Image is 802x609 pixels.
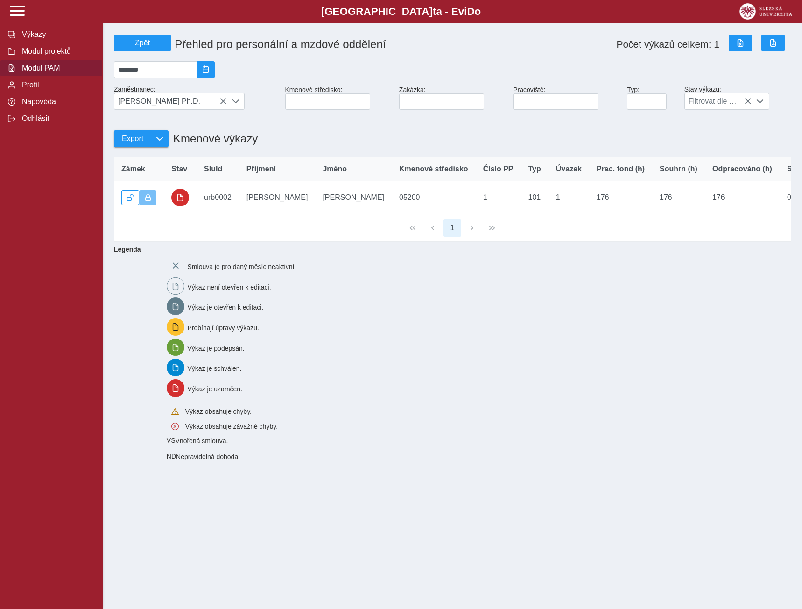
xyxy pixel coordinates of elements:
span: Výkaz není otevřen k editaci. [188,283,271,290]
span: Modul projektů [19,47,95,56]
h1: Přehled pro personální a mzdové oddělení [171,34,513,55]
span: Odhlásit [19,114,95,123]
span: Smlouva vnořená do kmene [167,437,176,444]
span: Profil [19,81,95,89]
span: Úvazek [556,165,582,173]
div: Stav výkazu: [681,82,795,113]
button: 1 [443,219,461,237]
span: Smlouva je pro daný měsíc neaktivní. [188,263,296,270]
td: urb0002 [197,181,239,214]
span: Probíhají úpravy výkazu. [188,324,259,332]
span: Nepravidelná dohoda. [176,453,240,460]
button: Export do PDF [761,35,785,51]
td: 176 [652,181,705,214]
span: Výkaz obsahuje závažné chyby. [185,423,278,430]
button: Export do Excelu [729,35,752,51]
span: Smlouva vnořená do kmene [167,453,176,460]
span: t [433,6,436,17]
div: Typ: [623,82,680,113]
span: Zámek [121,165,145,173]
span: Typ [528,165,541,173]
div: Zaměstnanec: [110,82,281,113]
div: Pracoviště: [509,82,623,113]
span: Odpracováno (h) [712,165,772,173]
td: 1 [476,181,521,214]
div: Zakázka: [395,82,509,113]
td: 101 [521,181,549,214]
button: Zpět [114,35,171,51]
span: o [475,6,481,17]
span: Prac. fond (h) [597,165,645,173]
div: Kmenové středisko: [281,82,395,113]
span: D [467,6,474,17]
span: Jméno [323,165,347,173]
img: logo_web_su.png [739,3,792,20]
td: [PERSON_NAME] [315,181,392,214]
span: Vnořená smlouva. [176,438,228,445]
button: Výkaz uzamčen. [139,190,157,205]
h1: Kmenové výkazy [169,127,258,150]
span: Modul PAM [19,64,95,72]
button: 2025/09 [197,61,215,78]
button: Export [114,130,151,147]
button: Odemknout výkaz. [121,190,139,205]
span: Výkaz je uzamčen. [188,385,243,393]
td: 176 [705,181,780,214]
span: Export [122,135,143,143]
button: uzamčeno [171,189,189,206]
td: 1 [549,181,589,214]
span: Výkaz je schválen. [188,365,242,372]
span: Výkazy [19,30,95,39]
b: [GEOGRAPHIC_DATA] a - Evi [28,6,774,18]
td: 176 [589,181,652,214]
span: Filtrovat dle stavu [685,93,752,109]
span: Souhrn (h) [660,165,697,173]
span: Číslo PP [483,165,514,173]
span: Výkaz obsahuje chyby. [185,408,252,415]
td: 05200 [392,181,476,214]
span: Příjmení [246,165,276,173]
span: SluId [204,165,222,173]
span: Nápověda [19,98,95,106]
b: Legenda [110,242,787,257]
span: Zpět [118,39,167,47]
span: Výkaz je podepsán. [188,344,245,352]
td: [PERSON_NAME] [239,181,316,214]
span: Počet výkazů celkem: 1 [616,39,719,50]
span: Kmenové středisko [399,165,468,173]
span: Výkaz je otevřen k editaci. [188,304,264,311]
span: Stav [171,165,187,173]
span: [PERSON_NAME] Ph.D. [114,93,227,109]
